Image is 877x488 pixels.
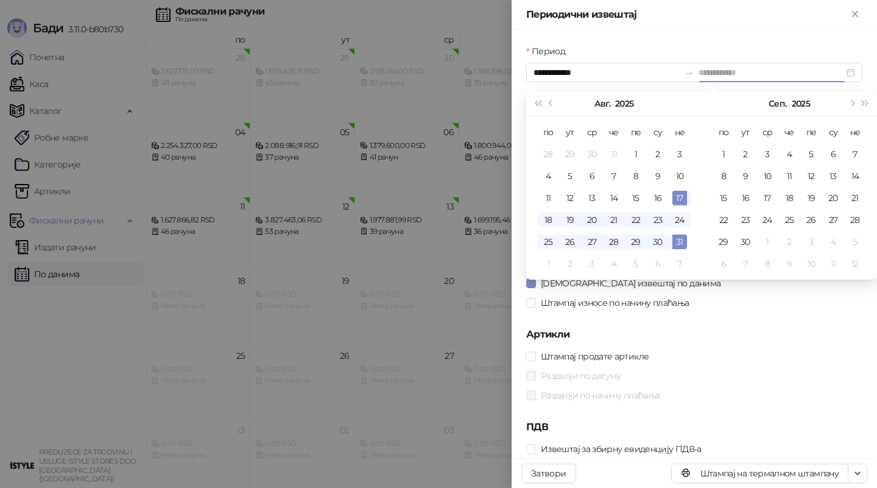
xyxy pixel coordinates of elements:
span: Раздвоји по датуму [536,369,625,383]
td: 2025-10-11 [822,253,844,275]
h5: ПДВ [526,420,862,434]
td: 2025-08-26 [559,231,581,253]
div: 3 [585,256,599,271]
td: 2025-09-02 [559,253,581,275]
div: 9 [650,169,665,183]
div: 2 [650,147,665,161]
span: Извештај за збирну евиденцију ПДВ-а [536,442,706,456]
td: 2025-10-10 [800,253,822,275]
td: 2025-10-01 [756,231,778,253]
div: 26 [804,213,819,227]
span: to [684,68,694,77]
td: 2025-08-20 [581,209,603,231]
th: по [537,121,559,143]
td: 2025-09-20 [822,187,844,209]
td: 2025-08-03 [669,143,691,165]
th: ср [581,121,603,143]
span: Раздвоји по начину плаћања [536,389,664,402]
td: 2025-09-26 [800,209,822,231]
td: 2025-08-05 [559,165,581,187]
div: 26 [563,235,577,249]
th: су [647,121,669,143]
div: 8 [760,256,775,271]
div: 9 [782,256,797,271]
td: 2025-09-28 [844,209,866,231]
div: 22 [716,213,731,227]
td: 2025-08-23 [647,209,669,231]
td: 2025-08-11 [537,187,559,209]
button: Изабери годину [792,91,810,116]
td: 2025-07-28 [537,143,559,165]
div: 11 [826,256,840,271]
td: 2025-09-02 [734,143,756,165]
div: 2 [563,256,577,271]
th: по [713,121,734,143]
td: 2025-08-30 [647,231,669,253]
td: 2025-09-22 [713,209,734,231]
div: 20 [826,191,840,205]
div: 18 [782,191,797,205]
td: 2025-08-13 [581,187,603,209]
div: 28 [848,213,862,227]
td: 2025-09-01 [537,253,559,275]
td: 2025-09-05 [800,143,822,165]
td: 2025-08-14 [603,187,625,209]
div: 3 [760,147,775,161]
div: 5 [804,147,819,161]
div: 4 [607,256,621,271]
th: ср [756,121,778,143]
div: 7 [672,256,687,271]
th: пе [625,121,647,143]
div: 23 [738,213,753,227]
td: 2025-10-07 [734,253,756,275]
th: не [844,121,866,143]
div: 7 [738,256,753,271]
div: 24 [760,213,775,227]
div: 12 [848,256,862,271]
button: Следећи месец (PageDown) [845,91,858,116]
td: 2025-09-04 [603,253,625,275]
td: 2025-09-09 [734,165,756,187]
td: 2025-08-28 [603,231,625,253]
div: 2 [738,147,753,161]
td: 2025-08-09 [647,165,669,187]
td: 2025-08-29 [625,231,647,253]
div: 1 [760,235,775,249]
td: 2025-08-12 [559,187,581,209]
div: 9 [738,169,753,183]
div: 5 [848,235,862,249]
div: 17 [672,191,687,205]
div: 27 [585,235,599,249]
div: 10 [672,169,687,183]
div: 3 [672,147,687,161]
div: 7 [848,147,862,161]
td: 2025-10-06 [713,253,734,275]
td: 2025-09-23 [734,209,756,231]
button: Изабери месец [594,91,610,116]
td: 2025-09-21 [844,187,866,209]
td: 2025-09-13 [822,165,844,187]
td: 2025-09-11 [778,165,800,187]
td: 2025-07-30 [581,143,603,165]
div: 8 [629,169,643,183]
div: 28 [541,147,555,161]
td: 2025-10-02 [778,231,800,253]
td: 2025-08-01 [625,143,647,165]
div: 4 [782,147,797,161]
div: 13 [826,169,840,183]
td: 2025-10-03 [800,231,822,253]
div: 31 [607,147,621,161]
td: 2025-09-01 [713,143,734,165]
div: 19 [563,213,577,227]
div: 5 [563,169,577,183]
div: 10 [804,256,819,271]
div: 27 [826,213,840,227]
button: Штампај на термалном штампачу [671,464,848,483]
span: Штампај износе по начину плаћања [536,296,694,309]
td: 2025-09-08 [713,165,734,187]
td: 2025-09-19 [800,187,822,209]
div: 14 [607,191,621,205]
div: 19 [804,191,819,205]
th: че [778,121,800,143]
span: swap-right [684,68,694,77]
